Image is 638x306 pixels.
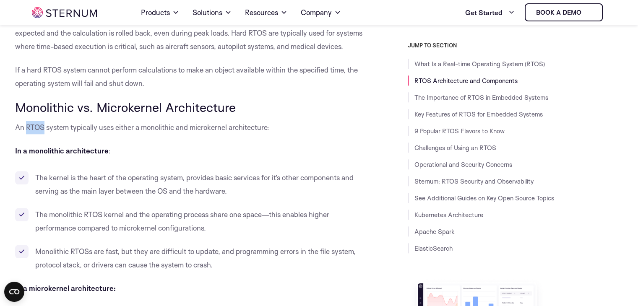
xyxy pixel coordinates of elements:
[15,144,370,158] p: :
[15,100,370,114] h3: Monolithic vs. Microkernel Architecture
[15,146,109,155] strong: In a monolithic architecture
[414,127,505,135] a: 9 Popular RTOS Flavors to Know
[15,121,370,134] p: An RTOS system typically uses either a monolithic and microkernel architecture:
[414,244,453,252] a: ElasticSearch
[15,208,370,235] li: The monolithic RTOS kernel and the operating process share one space—this enables higher performa...
[414,77,518,85] a: RTOS Architecture and Components
[193,1,232,24] a: Solutions
[15,171,370,198] li: The kernel is the heart of the operating system, provides basic services for it’s other component...
[141,1,179,24] a: Products
[414,177,534,185] a: Sternum: RTOS Security and Observability
[4,282,24,302] button: Open CMP widget
[525,3,603,21] a: Book a demo
[245,1,287,24] a: Resources
[15,245,370,272] li: Monolithic RTOSs are fast, but they are difficult to update, and programming errors in the file s...
[414,93,548,101] a: The Importance of RTOS in Embedded Systems
[414,228,455,236] a: Apache Spark
[408,42,623,49] h3: JUMP TO SECTION
[414,110,543,118] a: Key Features of RTOS for Embedded Systems
[414,60,545,68] a: What Is a Real-time Operating System (RTOS)
[15,13,370,53] p: usually has relatively small data files. If an error occurs, the system behaves exactly as expect...
[32,7,97,18] img: sternum iot
[585,9,591,16] img: sternum iot
[414,161,512,169] a: Operational and Security Concerns
[414,211,483,219] a: Kubernetes Architecture
[301,1,341,24] a: Company
[15,63,370,90] p: If a hard RTOS system cannot perform calculations to make an object available within the specifie...
[414,194,554,202] a: See Additional Guides on Key Open Source Topics
[465,4,515,21] a: Get Started
[414,144,496,152] a: Challenges of Using an RTOS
